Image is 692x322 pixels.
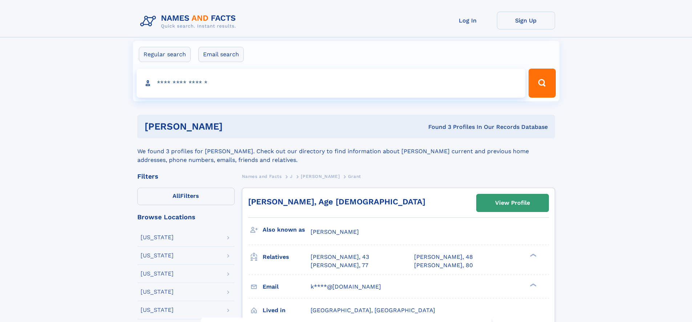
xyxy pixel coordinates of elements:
[141,307,174,313] div: [US_STATE]
[348,174,361,179] span: Grant
[301,174,340,179] span: [PERSON_NAME]
[414,261,473,269] a: [PERSON_NAME], 80
[145,122,325,131] h1: [PERSON_NAME]
[325,123,548,131] div: Found 3 Profiles In Our Records Database
[495,195,530,211] div: View Profile
[137,138,555,164] div: We found 3 profiles for [PERSON_NAME]. Check out our directory to find information about [PERSON_...
[248,197,425,206] a: [PERSON_NAME], Age [DEMOGRAPHIC_DATA]
[311,228,359,235] span: [PERSON_NAME]
[497,12,555,29] a: Sign Up
[173,192,180,199] span: All
[137,188,235,205] label: Filters
[311,261,368,269] a: [PERSON_NAME], 77
[263,224,311,236] h3: Also known as
[137,173,235,180] div: Filters
[198,47,244,62] label: Email search
[263,304,311,317] h3: Lived in
[529,69,555,98] button: Search Button
[290,172,293,181] a: J
[137,69,526,98] input: search input
[137,214,235,220] div: Browse Locations
[242,172,282,181] a: Names and Facts
[141,235,174,240] div: [US_STATE]
[311,307,435,314] span: [GEOGRAPHIC_DATA], [GEOGRAPHIC_DATA]
[263,281,311,293] h3: Email
[528,253,537,258] div: ❯
[263,251,311,263] h3: Relatives
[414,253,473,261] a: [PERSON_NAME], 48
[439,12,497,29] a: Log In
[139,47,191,62] label: Regular search
[141,271,174,277] div: [US_STATE]
[141,253,174,258] div: [US_STATE]
[137,12,242,31] img: Logo Names and Facts
[141,289,174,295] div: [US_STATE]
[528,282,537,287] div: ❯
[311,253,369,261] a: [PERSON_NAME], 43
[290,174,293,179] span: J
[477,194,549,212] a: View Profile
[301,172,340,181] a: [PERSON_NAME]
